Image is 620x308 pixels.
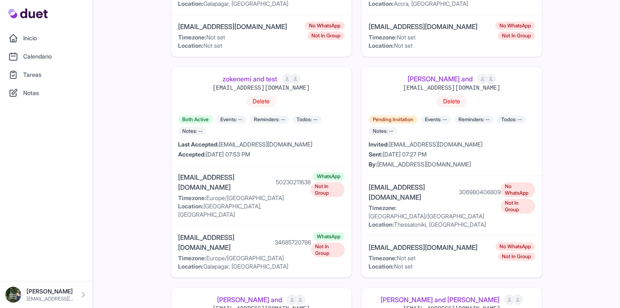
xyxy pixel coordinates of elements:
[369,204,501,220] div: [GEOGRAPHIC_DATA]/[GEOGRAPHIC_DATA]
[369,115,417,124] span: Pending Invitation
[369,242,478,252] div: [EMAIL_ADDRESS][DOMAIN_NAME]
[178,151,206,158] strong: Accepted:
[369,42,394,49] strong: Location:
[178,203,203,210] strong: Location:
[307,32,345,40] span: Not In Group
[5,85,87,101] a: Notas
[381,295,499,305] a: [PERSON_NAME] and [PERSON_NAME]
[369,151,383,158] strong: Sent:
[369,42,481,50] div: Not set
[178,127,207,135] span: Notes: --
[27,296,74,302] p: [EMAIL_ADDRESS][DOMAIN_NAME]
[437,95,467,107] button: Delete
[369,150,535,159] div: [DATE] 07:27 PM
[369,34,397,41] strong: Timezone:
[369,161,377,168] strong: By:
[369,160,535,169] div: [EMAIL_ADDRESS][DOMAIN_NAME]
[178,140,345,149] div: [EMAIL_ADDRESS][DOMAIN_NAME]
[421,115,451,124] span: Events: --
[369,182,456,202] div: [EMAIL_ADDRESS][DOMAIN_NAME]
[369,254,397,262] strong: Timezone:
[313,172,345,181] span: WhatsApp
[501,199,535,214] span: Not In Group
[369,221,394,228] strong: Location:
[246,95,276,107] button: Delete
[313,232,345,241] span: WhatsApp
[311,242,345,257] span: Not In Group
[27,287,74,296] p: [PERSON_NAME]
[495,22,535,30] span: No WhatsApp
[369,220,501,229] div: Thessaloníki, [GEOGRAPHIC_DATA]
[408,74,473,84] a: [PERSON_NAME] and
[178,194,311,202] div: Europe/[GEOGRAPHIC_DATA]
[459,188,501,196] div: 306980406809
[178,115,213,124] span: Both Active
[369,141,389,148] strong: Invited:
[178,42,290,50] div: Not set
[178,150,345,159] div: [DATE] 07:53 PM
[178,254,311,262] div: Europe/[GEOGRAPHIC_DATA]
[178,34,206,41] strong: Timezone:
[217,295,282,305] a: [PERSON_NAME] and
[178,42,203,49] strong: Location:
[498,32,535,40] span: Not In Group
[178,22,287,32] div: [EMAIL_ADDRESS][DOMAIN_NAME]
[276,178,311,186] div: 50230211638
[501,182,535,197] span: No WhatsApp
[178,232,271,252] div: [EMAIL_ADDRESS][DOMAIN_NAME]
[178,194,206,201] strong: Timezone:
[369,263,394,270] strong: Location:
[311,182,344,197] span: Not In Group
[178,33,290,42] div: Not set
[178,254,206,262] strong: Timezone:
[497,115,526,124] span: Todos: --
[275,238,311,247] div: 34685720786
[495,242,535,251] span: No WhatsApp
[5,286,87,303] a: [PERSON_NAME] [EMAIL_ADDRESS][DOMAIN_NAME]
[5,286,22,303] img: DSC08576_Original.jpeg
[369,127,397,135] span: Notes: --
[222,74,277,84] a: zokenemi and test
[5,30,87,46] a: Inicio
[369,204,397,211] strong: Timezone:
[212,84,310,92] div: [EMAIL_ADDRESS][DOMAIN_NAME]
[178,262,311,271] div: Galapagar, [GEOGRAPHIC_DATA]
[369,262,481,271] div: Not set
[403,84,500,92] div: [EMAIL_ADDRESS][DOMAIN_NAME]
[369,33,481,42] div: Not set
[369,22,478,32] div: [EMAIL_ADDRESS][DOMAIN_NAME]
[498,252,535,261] span: Not In Group
[369,140,535,149] div: [EMAIL_ADDRESS][DOMAIN_NAME]
[216,115,246,124] span: Events: --
[178,202,311,219] div: [GEOGRAPHIC_DATA], [GEOGRAPHIC_DATA]
[5,66,87,83] a: Tareas
[250,115,289,124] span: Reminders: --
[305,22,345,30] span: No WhatsApp
[454,115,494,124] span: Reminders: --
[178,141,219,148] strong: Last Accepted:
[369,254,481,262] div: Not set
[178,263,203,270] strong: Location:
[5,48,87,65] a: Calendario
[178,172,273,192] div: [EMAIL_ADDRESS][DOMAIN_NAME]
[292,115,321,124] span: Todos: --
